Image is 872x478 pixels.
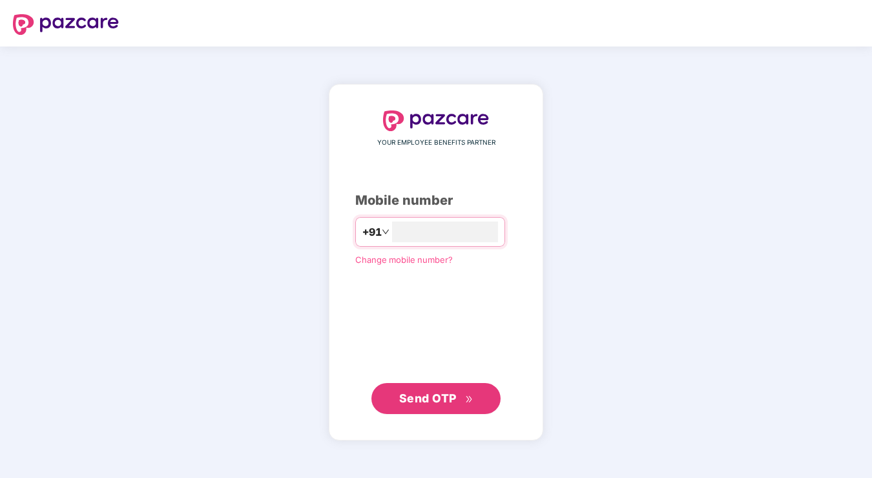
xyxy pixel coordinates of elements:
span: YOUR EMPLOYEE BENEFITS PARTNER [377,138,495,148]
img: logo [13,14,119,35]
div: Mobile number [355,191,517,211]
img: logo [383,110,489,131]
span: double-right [465,395,473,404]
a: Change mobile number? [355,255,453,265]
button: Send OTPdouble-right [371,383,501,414]
span: down [382,228,389,236]
span: Send OTP [399,391,457,405]
span: +91 [362,224,382,240]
